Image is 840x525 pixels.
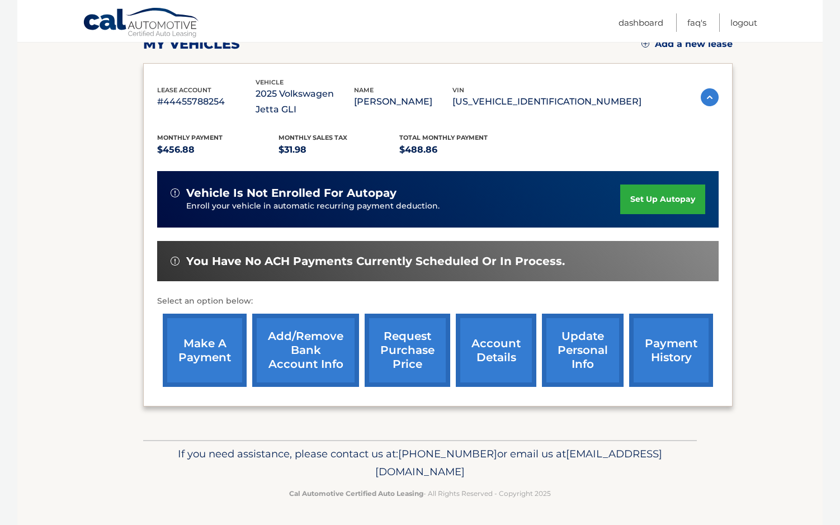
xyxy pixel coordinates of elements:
[157,94,256,110] p: #44455788254
[354,94,452,110] p: [PERSON_NAME]
[399,142,521,158] p: $488.86
[398,447,497,460] span: [PHONE_NUMBER]
[186,186,397,200] span: vehicle is not enrolled for autopay
[157,134,223,141] span: Monthly Payment
[456,314,536,387] a: account details
[83,7,200,40] a: Cal Automotive
[163,314,247,387] a: make a payment
[150,488,690,499] p: - All Rights Reserved - Copyright 2025
[399,134,488,141] span: Total Monthly Payment
[256,86,354,117] p: 2025 Volkswagen Jetta GLI
[171,188,180,197] img: alert-white.svg
[354,86,374,94] span: name
[279,134,347,141] span: Monthly sales Tax
[186,200,620,212] p: Enroll your vehicle in automatic recurring payment deduction.
[620,185,705,214] a: set up autopay
[150,445,690,481] p: If you need assistance, please contact us at: or email us at
[452,86,464,94] span: vin
[730,13,757,32] a: Logout
[452,94,641,110] p: [US_VEHICLE_IDENTIFICATION_NUMBER]
[365,314,450,387] a: request purchase price
[375,447,662,478] span: [EMAIL_ADDRESS][DOMAIN_NAME]
[157,86,211,94] span: lease account
[171,257,180,266] img: alert-white.svg
[289,489,423,498] strong: Cal Automotive Certified Auto Leasing
[701,88,719,106] img: accordion-active.svg
[252,314,359,387] a: Add/Remove bank account info
[186,254,565,268] span: You have no ACH payments currently scheduled or in process.
[629,314,713,387] a: payment history
[279,142,400,158] p: $31.98
[687,13,706,32] a: FAQ's
[619,13,663,32] a: Dashboard
[256,78,284,86] span: vehicle
[542,314,624,387] a: update personal info
[157,295,719,308] p: Select an option below:
[157,142,279,158] p: $456.88
[641,39,733,50] a: Add a new lease
[641,40,649,48] img: add.svg
[143,36,240,53] h2: my vehicles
